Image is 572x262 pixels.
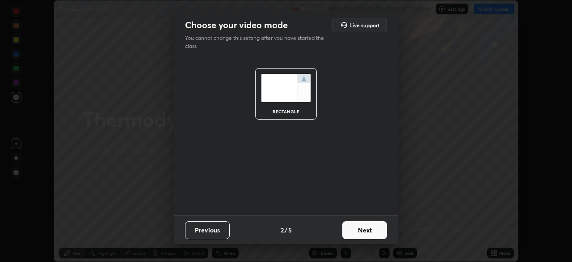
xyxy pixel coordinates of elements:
[285,225,287,235] h4: /
[349,22,379,28] h5: Live support
[185,34,330,50] p: You cannot change this setting after you have started the class
[342,221,387,239] button: Next
[261,74,311,102] img: normalScreenIcon.ae25ed63.svg
[185,19,288,31] h2: Choose your video mode
[185,221,230,239] button: Previous
[281,225,284,235] h4: 2
[288,225,292,235] h4: 5
[268,109,304,114] div: rectangle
